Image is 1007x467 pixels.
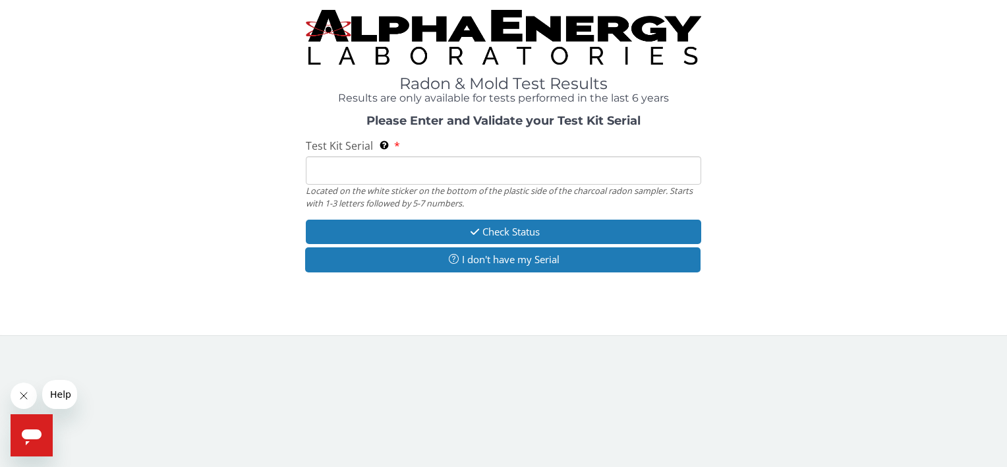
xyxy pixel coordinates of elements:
[306,92,701,104] h4: Results are only available for tests performed in the last 6 years
[306,185,701,209] div: Located on the white sticker on the bottom of the plastic side of the charcoal radon sampler. Sta...
[306,10,701,65] img: TightCrop.jpg
[11,383,37,409] iframe: Close message
[42,380,77,409] iframe: Message from company
[306,139,373,153] span: Test Kit Serial
[11,414,53,456] iframe: Button to launch messaging window
[306,75,701,92] h1: Radon & Mold Test Results
[305,247,700,272] button: I don't have my Serial
[366,113,641,128] strong: Please Enter and Validate your Test Kit Serial
[306,220,701,244] button: Check Status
